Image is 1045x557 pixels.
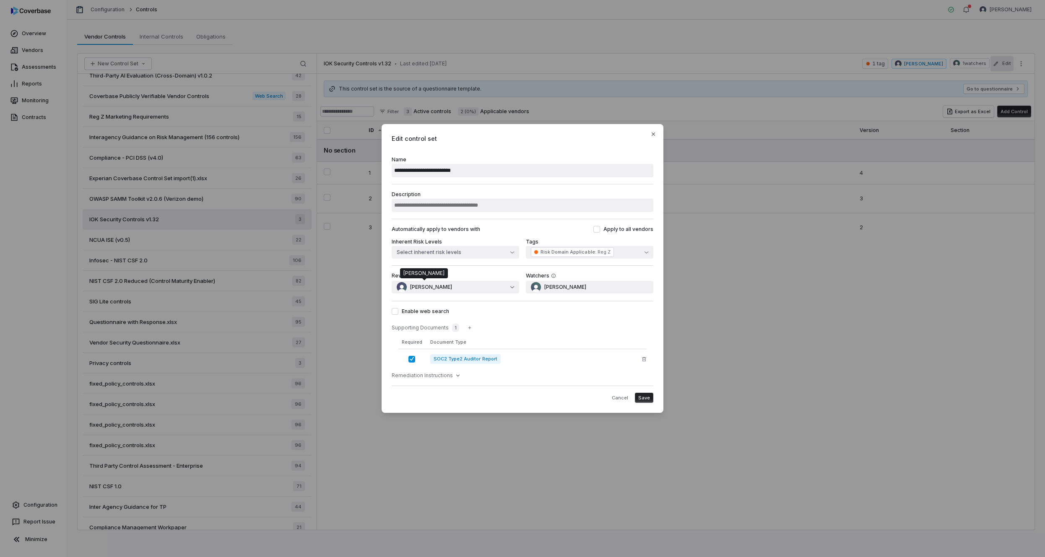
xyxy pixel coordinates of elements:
label: Reviewer [392,272,416,279]
h3: Automatically apply to vendors with [392,226,480,233]
label: Watchers [526,272,549,279]
input: Name [392,164,653,177]
label: Inherent Risk Levels [392,238,442,245]
button: Save [635,393,653,403]
label: Tags [526,238,538,245]
span: Save [638,395,650,401]
img: Amanda Pettenati avatar [397,282,407,292]
span: Risk Domain Applicable : [541,249,596,255]
label: Apply to all vendors [593,226,653,233]
button: Enable web search [392,308,398,315]
span: Edit control set [392,134,653,143]
button: Apply to all vendors [593,226,600,233]
label: Description [392,191,653,212]
div: [PERSON_NAME] [403,270,445,277]
span: [PERSON_NAME] [410,284,452,290]
span: Supporting Documents [392,324,449,331]
span: Required [402,339,422,345]
span: Document Type [430,339,466,345]
span: [PERSON_NAME] [544,284,586,290]
label: Name [392,156,653,177]
span: Remediation Instructions [392,372,453,379]
button: Cancel [608,393,632,403]
input: Description [392,199,653,212]
span: SOC2 Type2 Auditor Report [430,354,501,364]
span: 1 [452,324,459,332]
img: Zi Chong Kao avatar [531,282,541,292]
span: Reg Z [596,249,611,255]
label: Enable web search [392,308,653,315]
button: Select inherent risk levels [392,246,519,259]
